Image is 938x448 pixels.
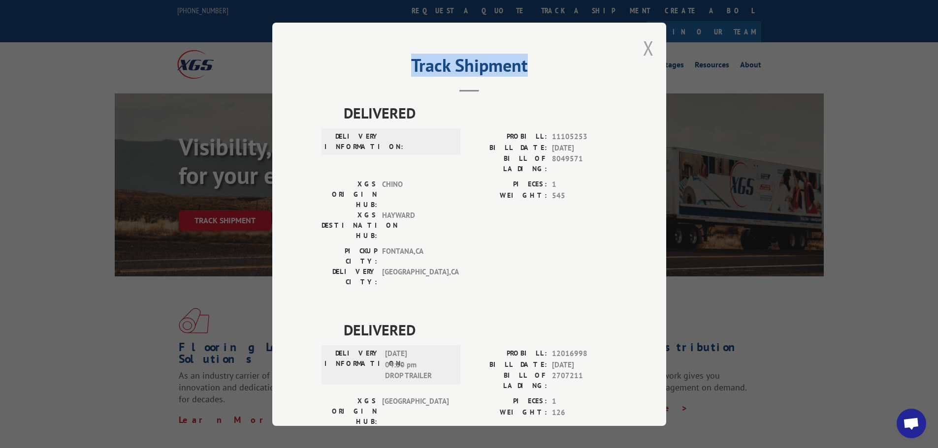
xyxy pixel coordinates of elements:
[385,348,452,382] span: [DATE] 04:30 pm DROP TRAILER
[552,153,617,174] span: 8049571
[344,319,617,341] span: DELIVERED
[552,179,617,190] span: 1
[552,396,617,407] span: 1
[552,407,617,418] span: 126
[382,246,449,267] span: FONTANA , CA
[344,102,617,124] span: DELIVERED
[322,267,377,287] label: DELIVERY CITY:
[552,142,617,153] span: [DATE]
[469,131,547,143] label: PROBILL:
[897,409,926,438] div: Open chat
[552,359,617,370] span: [DATE]
[469,396,547,407] label: PIECES:
[322,396,377,427] label: XGS ORIGIN HUB:
[382,210,449,241] span: HAYWARD
[324,348,380,382] label: DELIVERY INFORMATION:
[322,59,617,77] h2: Track Shipment
[643,35,654,61] button: Close modal
[322,246,377,267] label: PICKUP CITY:
[469,179,547,190] label: PIECES:
[469,407,547,418] label: WEIGHT:
[382,267,449,287] span: [GEOGRAPHIC_DATA] , CA
[322,179,377,210] label: XGS ORIGIN HUB:
[552,348,617,359] span: 12016998
[322,210,377,241] label: XGS DESTINATION HUB:
[469,370,547,391] label: BILL OF LADING:
[469,142,547,153] label: BILL DATE:
[324,131,380,152] label: DELIVERY INFORMATION:
[552,131,617,143] span: 11105253
[382,179,449,210] span: CHINO
[552,370,617,391] span: 2707211
[382,396,449,427] span: [GEOGRAPHIC_DATA]
[469,190,547,201] label: WEIGHT:
[469,359,547,370] label: BILL DATE:
[552,190,617,201] span: 545
[469,153,547,174] label: BILL OF LADING:
[469,348,547,359] label: PROBILL:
